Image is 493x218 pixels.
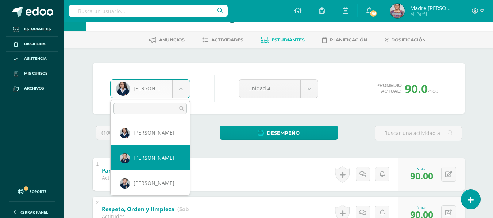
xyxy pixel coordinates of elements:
[134,129,174,136] span: [PERSON_NAME]
[120,153,130,163] img: 0f9c9a0b28b61761c6948af42c21d732.png
[134,154,174,161] span: [PERSON_NAME]
[120,128,130,138] img: 0aa80e171df54c7c6197930bb8ce2ed1.png
[120,178,130,189] img: bb1cff4b9ac6faa390f0e25845883349.png
[134,179,174,186] span: [PERSON_NAME]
